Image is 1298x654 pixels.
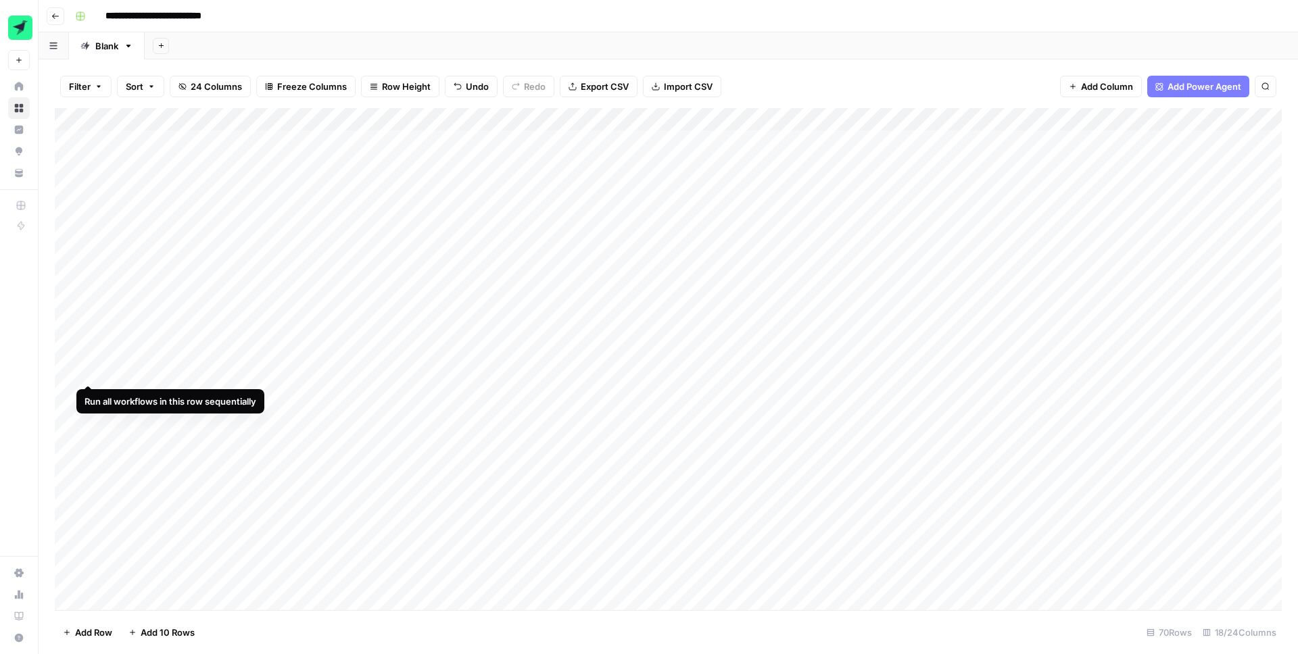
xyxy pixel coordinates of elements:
button: Add Column [1060,76,1142,97]
button: Redo [503,76,554,97]
span: Undo [466,80,489,93]
button: Help + Support [8,627,30,649]
a: Home [8,76,30,97]
button: Freeze Columns [256,76,356,97]
a: Usage [8,584,30,605]
a: Opportunities [8,141,30,162]
span: Sort [126,80,143,93]
button: Sort [117,76,164,97]
span: 24 Columns [191,80,242,93]
button: Add 10 Rows [120,622,203,643]
button: Undo [445,76,498,97]
a: Learning Hub [8,605,30,627]
button: Add Power Agent [1147,76,1249,97]
button: Workspace: Tinybird [8,11,30,45]
a: Your Data [8,162,30,184]
a: Insights [8,119,30,141]
a: Blank [69,32,145,59]
a: Browse [8,97,30,119]
span: Export CSV [581,80,629,93]
span: Row Height [382,80,431,93]
button: Filter [60,76,112,97]
div: 70 Rows [1141,622,1197,643]
span: Freeze Columns [277,80,347,93]
span: Filter [69,80,91,93]
div: Run all workflows in this row sequentially [85,395,256,408]
div: 18/24 Columns [1197,622,1282,643]
span: Add Column [1081,80,1133,93]
button: 24 Columns [170,76,251,97]
button: Row Height [361,76,439,97]
button: Add Row [55,622,120,643]
div: Blank [95,39,118,53]
span: Add Power Agent [1168,80,1241,93]
button: Export CSV [560,76,638,97]
button: Import CSV [643,76,721,97]
span: Redo [524,80,546,93]
img: Tinybird Logo [8,16,32,40]
a: Settings [8,562,30,584]
span: Add Row [75,626,112,639]
span: Add 10 Rows [141,626,195,639]
span: Import CSV [664,80,713,93]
